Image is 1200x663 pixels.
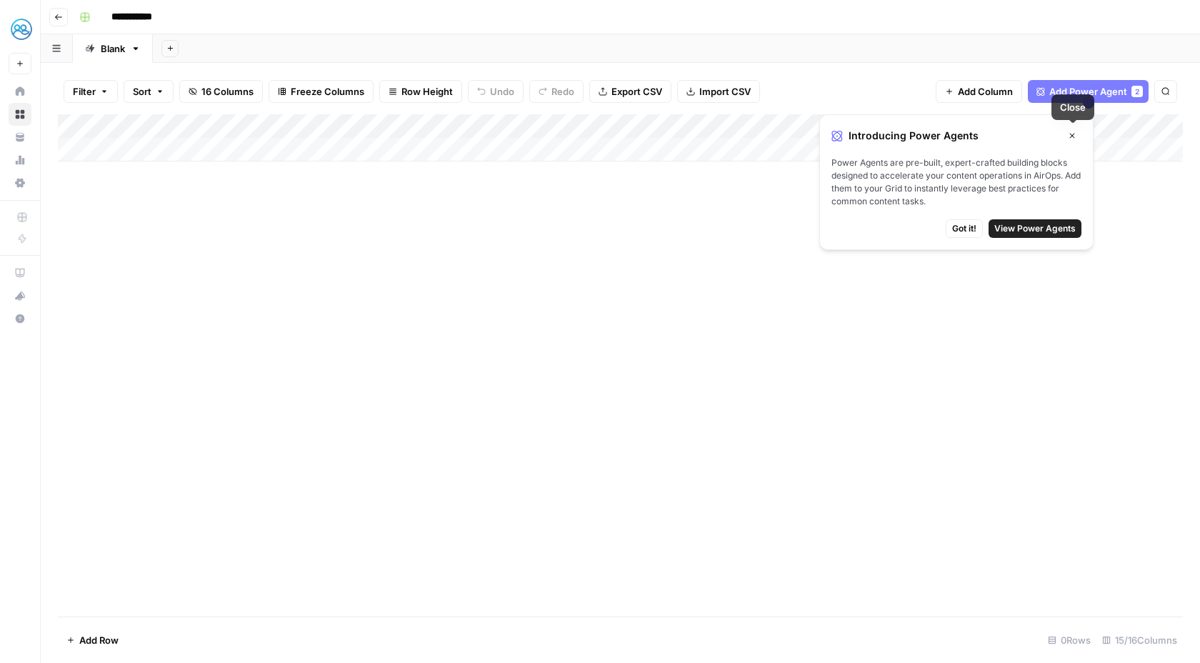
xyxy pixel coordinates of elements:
button: Help + Support [9,307,31,330]
div: 0 Rows [1042,629,1096,652]
button: Sort [124,80,174,103]
span: 16 Columns [201,84,254,99]
span: Add Column [958,84,1013,99]
span: Power Agents are pre-built, expert-crafted building blocks designed to accelerate your content op... [831,156,1081,208]
button: Export CSV [589,80,671,103]
div: What's new? [9,285,31,306]
div: Introducing Power Agents [831,126,1081,145]
button: What's new? [9,284,31,307]
span: Add Row [79,633,119,647]
span: Filter [73,84,96,99]
button: Add Column [936,80,1022,103]
span: Freeze Columns [291,84,364,99]
a: Browse [9,103,31,126]
button: Add Power Agent2 [1028,80,1149,103]
a: Home [9,80,31,103]
div: Blank [101,41,125,56]
button: Filter [64,80,118,103]
button: Undo [468,80,524,103]
div: 2 [1131,86,1143,97]
div: 15/16 Columns [1096,629,1183,652]
button: Add Row [58,629,127,652]
button: 16 Columns [179,80,263,103]
button: Got it! [946,219,983,238]
button: Freeze Columns [269,80,374,103]
span: Got it! [952,222,976,235]
button: Workspace: MyHealthTeam [9,11,31,47]
span: Row Height [401,84,453,99]
a: Your Data [9,126,31,149]
span: Undo [490,84,514,99]
span: Import CSV [699,84,751,99]
span: View Power Agents [994,222,1076,235]
img: MyHealthTeam Logo [9,16,34,42]
span: Export CSV [611,84,662,99]
span: Sort [133,84,151,99]
a: Settings [9,171,31,194]
button: Import CSV [677,80,760,103]
button: View Power Agents [989,219,1081,238]
button: Redo [529,80,584,103]
span: Redo [551,84,574,99]
button: Row Height [379,80,462,103]
span: Add Power Agent [1049,84,1127,99]
a: Usage [9,149,31,171]
a: Blank [73,34,153,63]
a: AirOps Academy [9,261,31,284]
span: 2 [1135,86,1139,97]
